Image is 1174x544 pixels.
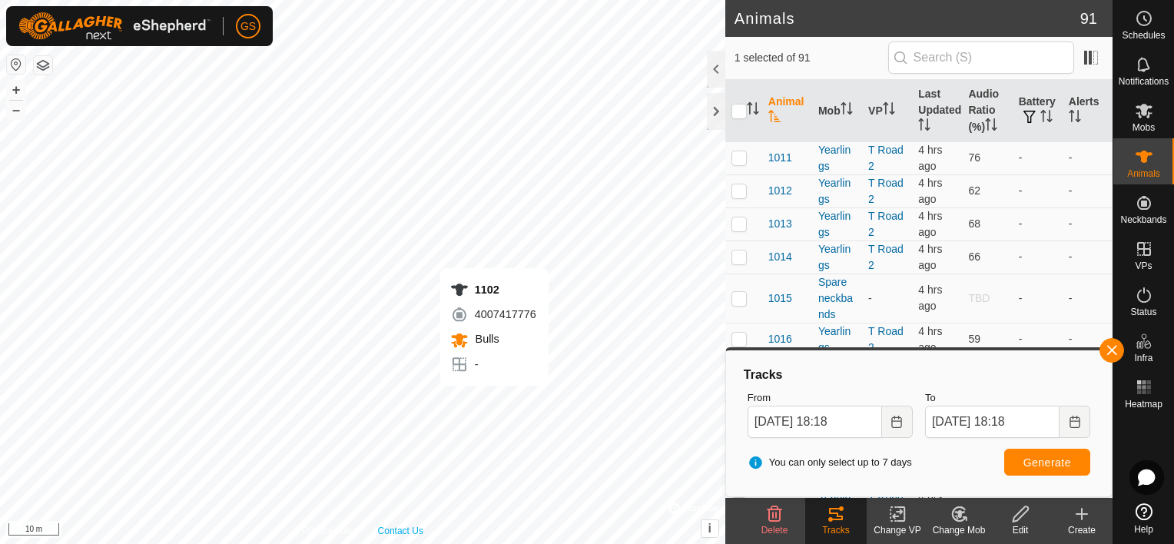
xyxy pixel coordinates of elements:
td: - [1063,174,1113,207]
div: - [450,355,536,373]
div: Edit [990,523,1051,537]
p-sorticon: Activate to sort [1040,112,1053,124]
span: 11 Aug 2025, 1:59 pm [918,325,942,353]
span: You can only select up to 7 days [748,455,912,470]
th: Alerts [1063,80,1113,142]
label: To [925,390,1090,406]
span: 1015 [768,290,792,307]
a: T Road 2 [868,210,904,238]
th: Mob [812,80,862,142]
div: Yearlings [818,175,856,207]
span: 1011 [768,150,792,166]
span: Infra [1134,353,1152,363]
span: 1014 [768,249,792,265]
td: - [1013,141,1063,174]
th: Last Updated [912,80,962,142]
span: 1013 [768,216,792,232]
span: 76 [968,151,980,164]
td: - [1013,274,1063,323]
td: - [1063,274,1113,323]
h2: Animals [735,9,1080,28]
a: Contact Us [378,524,423,538]
button: Generate [1004,449,1090,476]
app-display-virtual-paddock-transition: - [868,292,872,304]
button: Map Layers [34,56,52,75]
span: Heatmap [1125,400,1162,409]
span: 11 Aug 2025, 1:59 pm [918,210,942,238]
span: 62 [968,184,980,197]
div: Spare neckbands [818,274,856,323]
span: 66 [968,250,980,263]
button: + [7,81,25,99]
span: Mobs [1133,123,1155,132]
th: Animal [762,80,812,142]
a: Help [1113,497,1174,540]
span: Schedules [1122,31,1165,40]
span: Generate [1023,456,1071,469]
p-sorticon: Activate to sort [768,112,781,124]
td: - [1063,207,1113,240]
span: 68 [968,217,980,230]
span: Bulls [472,333,499,345]
span: 1 selected of 91 [735,50,888,66]
span: Animals [1127,169,1160,178]
button: Reset Map [7,55,25,74]
td: - [1013,323,1063,356]
p-sorticon: Activate to sort [883,104,895,117]
label: From [748,390,913,406]
th: Battery [1013,80,1063,142]
span: 1012 [768,183,792,199]
div: Tracks [741,366,1096,384]
div: Yearlings [818,323,856,356]
span: Notifications [1119,77,1169,86]
div: Yearlings [818,208,856,240]
span: 11 Aug 2025, 2:01 pm [918,177,942,205]
td: - [1013,174,1063,207]
span: 11 Aug 2025, 2:00 pm [918,243,942,271]
span: TBD [968,292,990,304]
div: 1102 [450,280,536,299]
p-sorticon: Activate to sort [918,121,930,133]
td: - [1013,240,1063,274]
button: – [7,101,25,119]
button: i [701,520,718,537]
img: Gallagher Logo [18,12,211,40]
div: Yearlings [818,142,856,174]
span: Delete [761,525,788,536]
div: Create [1051,523,1113,537]
p-sorticon: Activate to sort [1069,112,1081,124]
span: 59 [968,333,980,345]
span: 11 Aug 2025, 2:01 pm [918,144,942,172]
a: T Road 2 [868,177,904,205]
span: Help [1134,525,1153,534]
a: T Road 2 [868,144,904,172]
a: T Road 2 [868,325,904,353]
td: - [1063,240,1113,274]
div: Yearlings [818,241,856,274]
p-sorticon: Activate to sort [985,121,997,133]
span: GS [240,18,256,35]
button: Choose Date [1060,406,1090,438]
td: - [1063,141,1113,174]
div: Change Mob [928,523,990,537]
span: 11 Aug 2025, 1:40 pm [918,284,942,312]
p-sorticon: Activate to sort [747,104,759,117]
th: Audio Ratio (%) [962,80,1012,142]
td: - [1013,207,1063,240]
div: Tracks [805,523,867,537]
input: Search (S) [888,41,1074,74]
div: Change VP [867,523,928,537]
span: Status [1130,307,1156,317]
span: VPs [1135,261,1152,270]
span: 1016 [768,331,792,347]
a: Privacy Policy [302,524,360,538]
a: T Road 2 [868,243,904,271]
td: - [1063,323,1113,356]
span: Neckbands [1120,215,1166,224]
th: VP [862,80,912,142]
span: i [708,522,711,535]
span: 91 [1080,7,1097,30]
p-sorticon: Activate to sort [841,104,853,117]
div: 4007417776 [450,305,536,323]
button: Choose Date [882,406,913,438]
